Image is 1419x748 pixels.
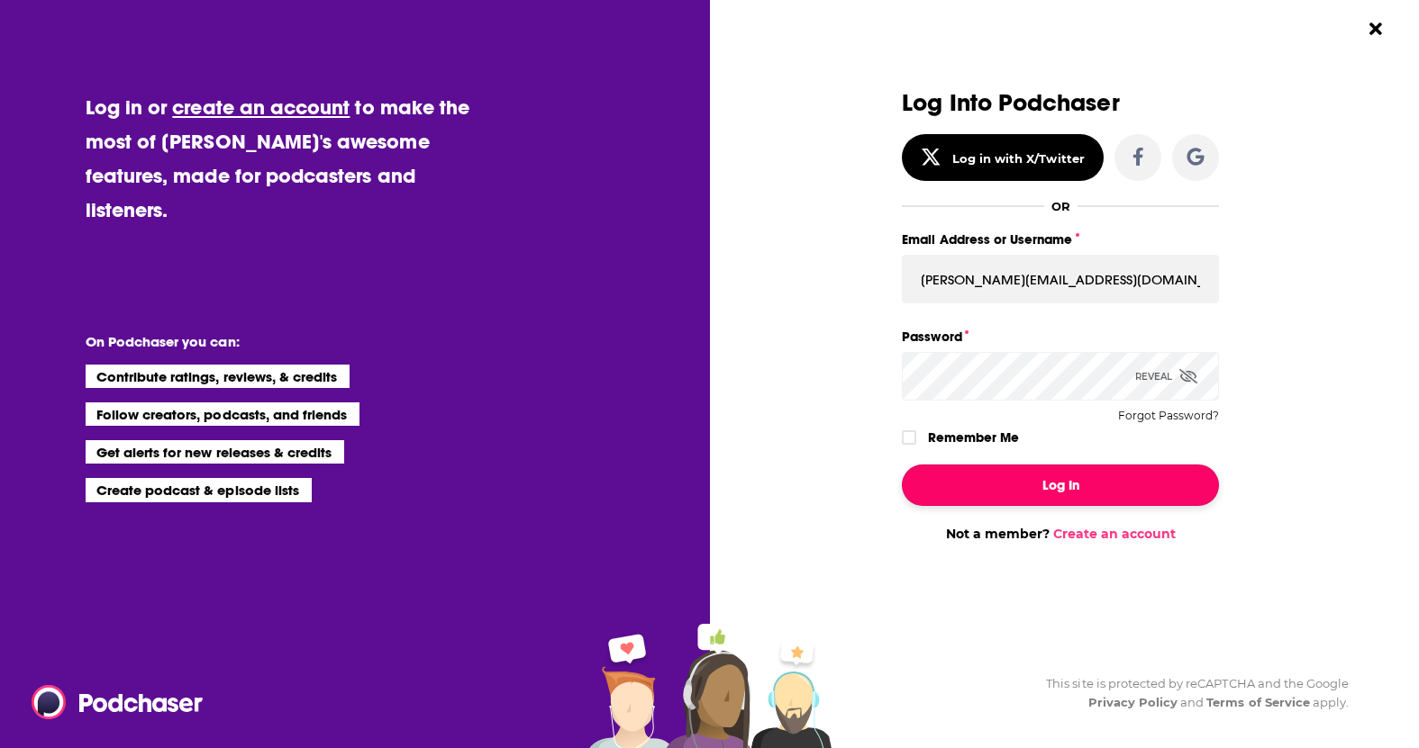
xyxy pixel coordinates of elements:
[172,95,350,120] a: create an account
[32,685,205,719] img: Podchaser - Follow, Share and Rate Podcasts
[902,526,1219,542] div: Not a member?
[902,325,1219,348] label: Password
[1135,352,1197,401] div: Reveal
[32,685,190,719] a: Podchaser - Follow, Share and Rate Podcasts
[1359,12,1393,46] button: Close Button
[1032,674,1349,712] div: This site is protected by reCAPTCHA and the Google and apply.
[902,255,1219,303] input: Email Address or Username
[1051,199,1070,213] div: OR
[1206,695,1310,709] a: Terms of Service
[952,151,1085,166] div: Log in with X/Twitter
[1088,695,1178,709] a: Privacy Policy
[902,464,1219,506] button: Log In
[928,426,1019,449] label: Remember Me
[86,333,446,350] li: On Podchaser you can:
[86,478,312,501] li: Create podcast & episode lists
[902,134,1104,181] button: Log in with X/Twitter
[86,402,360,426] li: Follow creators, podcasts, and friends
[902,90,1219,116] h3: Log Into Podchaser
[1118,410,1219,422] button: Forgot Password?
[86,365,350,388] li: Contribute ratings, reviews, & credits
[1053,526,1176,542] a: Create an account
[86,440,344,464] li: Get alerts for new releases & credits
[902,228,1219,251] label: Email Address or Username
